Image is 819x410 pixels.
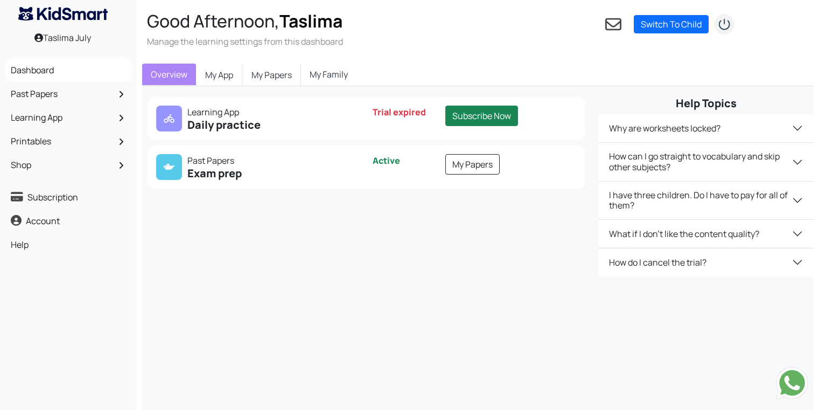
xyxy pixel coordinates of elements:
a: Past Papers [8,85,129,103]
a: Dashboard [8,61,129,79]
span: Active [373,155,400,166]
p: Past Papers [156,154,360,167]
h3: Manage the learning settings from this dashboard [147,36,343,47]
a: Subscription [8,188,129,206]
button: How can I go straight to vocabulary and skip other subjects? [598,143,814,180]
a: Learning App [8,108,129,127]
h2: Good Afternoon, [147,11,343,31]
a: My Papers [242,64,301,86]
a: Subscribe Now [445,106,518,126]
h5: Daily practice [156,119,360,131]
a: Switch To Child [634,15,709,33]
a: Printables [8,132,129,150]
a: My App [196,64,242,86]
a: Shop [8,156,129,174]
a: Overview [142,64,196,85]
img: logout2.png [713,13,735,35]
img: Send whatsapp message to +442080035976 [776,367,808,399]
button: Why are worksheets locked? [598,114,814,142]
span: Trial expired [373,106,426,118]
h5: Exam prep [156,167,360,180]
span: Taslima [279,9,342,33]
button: What if I don't like the content quality? [598,220,814,248]
img: KidSmart logo [18,7,108,20]
a: My Papers [445,154,500,175]
h5: Help Topics [598,97,814,110]
a: My Family [301,64,356,85]
button: I have three children. Do I have to pay for all of them? [598,182,814,219]
p: Learning App [156,106,360,119]
a: Account [8,212,129,230]
a: Help [8,235,129,254]
button: How do I cancel the trial? [598,248,814,276]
